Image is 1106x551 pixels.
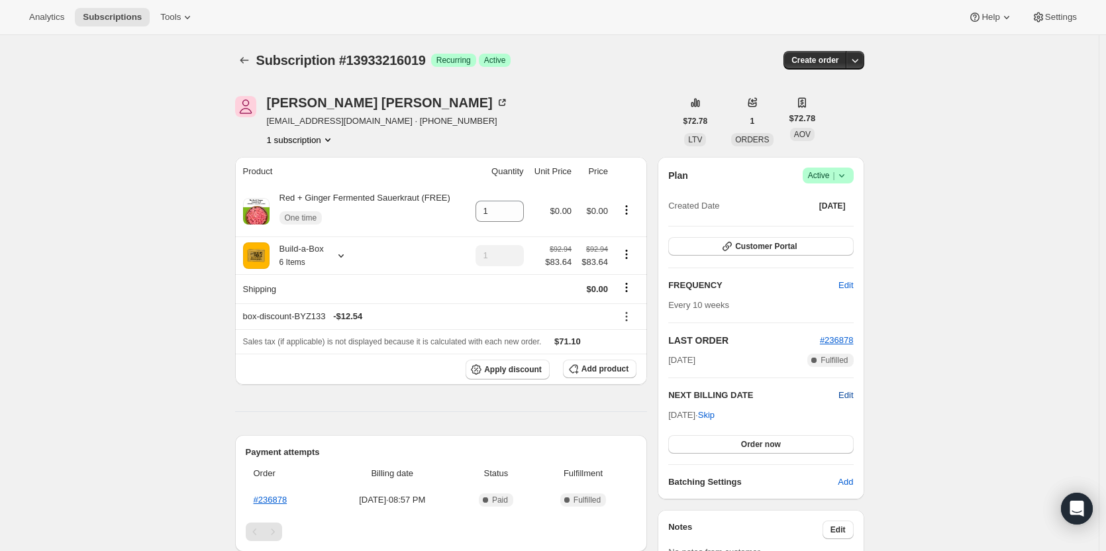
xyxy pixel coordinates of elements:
[668,199,719,213] span: Created Date
[676,112,716,130] button: $72.78
[808,169,848,182] span: Active
[29,12,64,23] span: Analytics
[838,476,853,489] span: Add
[690,405,723,426] button: Skip
[285,213,317,223] span: One time
[492,495,508,505] span: Paid
[811,197,854,215] button: [DATE]
[576,157,612,186] th: Price
[550,206,572,216] span: $0.00
[267,96,509,109] div: [PERSON_NAME] [PERSON_NAME]
[735,241,797,252] span: Customer Portal
[267,115,509,128] span: [EMAIL_ADDRESS][DOMAIN_NAME] · [PHONE_NUMBER]
[1061,493,1093,525] div: Open Intercom Messenger
[21,8,72,26] button: Analytics
[581,364,628,374] span: Add product
[741,439,781,450] span: Order now
[668,476,838,489] h6: Batching Settings
[789,112,816,125] span: $72.78
[484,364,542,375] span: Apply discount
[616,280,637,295] button: Shipping actions
[235,274,468,303] th: Shipping
[668,354,695,367] span: [DATE]
[330,493,455,507] span: [DATE] · 08:57 PM
[75,8,150,26] button: Subscriptions
[668,334,820,347] h2: LAST ORDER
[616,203,637,217] button: Product actions
[330,467,455,480] span: Billing date
[243,310,609,323] div: box-discount-BYZ133
[735,135,769,144] span: ORDERS
[820,334,854,347] button: #236878
[668,435,853,454] button: Order now
[838,389,853,402] button: Edit
[668,169,688,182] h2: Plan
[668,279,838,292] h2: FREQUENCY
[436,55,471,66] span: Recurring
[243,198,270,225] img: product img
[791,55,838,66] span: Create order
[550,245,572,253] small: $92.94
[152,8,202,26] button: Tools
[160,12,181,23] span: Tools
[688,135,702,144] span: LTV
[545,256,572,269] span: $83.64
[246,459,327,488] th: Order
[794,130,811,139] span: AOV
[668,521,823,539] h3: Notes
[574,495,601,505] span: Fulfilled
[587,206,609,216] span: $0.00
[830,525,846,535] span: Edit
[563,360,636,378] button: Add product
[783,51,846,70] button: Create order
[554,336,581,346] span: $71.10
[468,157,527,186] th: Quantity
[579,256,608,269] span: $83.64
[698,409,715,422] span: Skip
[981,12,999,23] span: Help
[466,360,550,379] button: Apply discount
[668,410,715,420] span: [DATE] ·
[243,337,542,346] span: Sales tax (if applicable) is not displayed because it is calculated with each new order.
[254,495,287,505] a: #236878
[830,472,861,493] button: Add
[587,284,609,294] span: $0.00
[243,242,270,269] img: product img
[246,523,637,541] nav: Pagination
[821,355,848,366] span: Fulfilled
[267,133,334,146] button: Product actions
[270,191,450,231] div: Red + Ginger Fermented Sauerkraut (FREE)
[742,112,763,130] button: 1
[235,157,468,186] th: Product
[616,247,637,262] button: Product actions
[832,170,834,181] span: |
[819,201,846,211] span: [DATE]
[1045,12,1077,23] span: Settings
[462,467,530,480] span: Status
[838,279,853,292] span: Edit
[683,116,708,126] span: $72.78
[823,521,854,539] button: Edit
[586,245,608,253] small: $92.94
[279,258,305,267] small: 6 Items
[820,335,854,345] a: #236878
[960,8,1021,26] button: Help
[484,55,506,66] span: Active
[333,310,362,323] span: - $12.54
[538,467,628,480] span: Fulfillment
[830,275,861,296] button: Edit
[668,300,729,310] span: Every 10 weeks
[750,116,755,126] span: 1
[270,242,324,269] div: Build-a-Box
[668,237,853,256] button: Customer Portal
[668,389,838,402] h2: NEXT BILLING DATE
[83,12,142,23] span: Subscriptions
[246,446,637,459] h2: Payment attempts
[528,157,576,186] th: Unit Price
[1024,8,1085,26] button: Settings
[256,53,426,68] span: Subscription #13933216019
[235,96,256,117] span: JoAnne Harla
[235,51,254,70] button: Subscriptions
